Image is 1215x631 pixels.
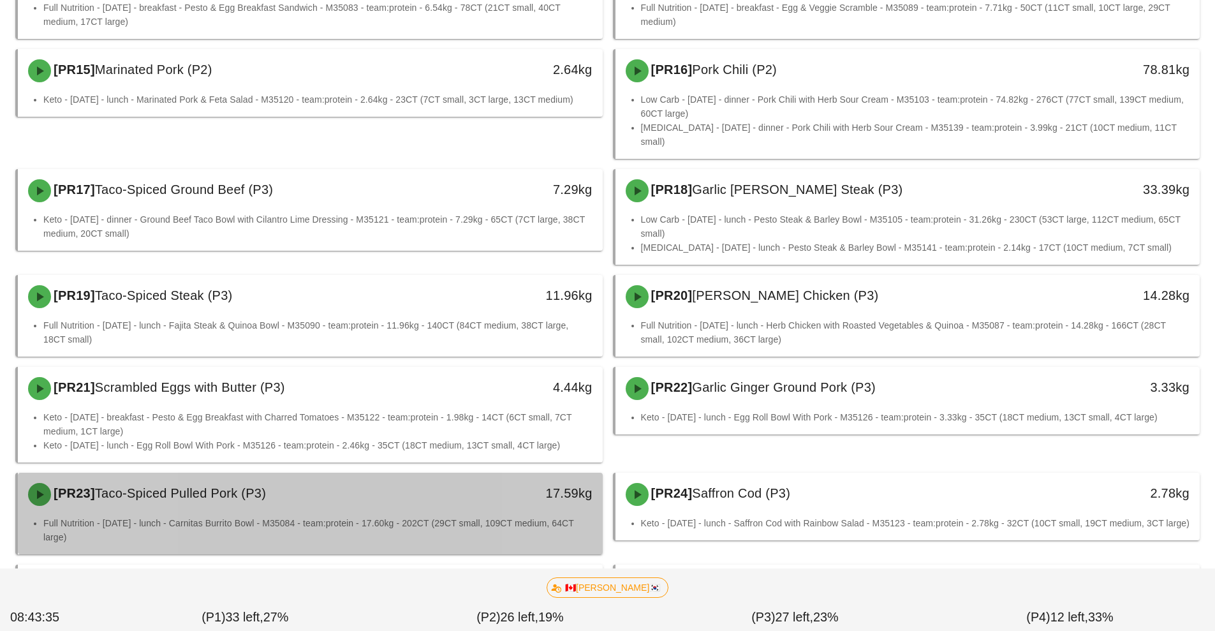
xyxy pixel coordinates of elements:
[649,63,693,77] span: [PR16]
[8,605,108,630] div: 08:43:35
[43,410,593,438] li: Keto - [DATE] - breakfast - Pesto & Egg Breakfast with Charred Tomatoes - M35122 - team:protein -...
[641,1,1190,29] li: Full Nutrition - [DATE] - breakfast - Egg & Veggie Scramble - M35089 - team:protein - 7.71kg - 50...
[95,486,266,500] span: Taco-Spiced Pulled Pork (P3)
[43,516,593,544] li: Full Nutrition - [DATE] - lunch - Carnitas Burrito Bowl - M35084 - team:protein - 17.60kg - 202CT...
[641,241,1190,255] li: [MEDICAL_DATA] - [DATE] - lunch - Pesto Steak & Barley Bowl - M35141 - team:protein - 2.14kg - 17...
[462,483,592,503] div: 17.59kg
[649,182,693,197] span: [PR18]
[51,63,95,77] span: [PR15]
[932,605,1207,630] div: (P4) 33%
[1060,483,1189,503] div: 2.78kg
[1060,285,1189,306] div: 14.28kg
[43,93,593,107] li: Keto - [DATE] - lunch - Marinated Pork & Feta Salad - M35120 - team:protein - 2.64kg - 23CT (7CT ...
[108,605,383,630] div: (P1) 27%
[692,288,878,302] span: [PERSON_NAME] Chicken (P3)
[43,212,593,241] li: Keto - [DATE] - dinner - Ground Beef Taco Bowl with Cilantro Lime Dressing - M35121 - team:protei...
[225,610,263,624] span: 33 left,
[692,182,902,197] span: Garlic [PERSON_NAME] Steak (P3)
[641,93,1190,121] li: Low Carb - [DATE] - dinner - Pork Chili with Herb Sour Cream - M35103 - team:protein - 74.82kg - ...
[692,63,777,77] span: Pork Chili (P2)
[462,377,592,397] div: 4.44kg
[462,179,592,200] div: 7.29kg
[776,610,813,624] span: 27 left,
[95,182,273,197] span: Taco-Spiced Ground Beef (P3)
[641,410,1190,424] li: Keto - [DATE] - lunch - Egg Roll Bowl With Pork - M35126 - team:protein - 3.33kg - 35CT (18CT med...
[95,380,285,394] span: Scrambled Eggs with Butter (P3)
[43,318,593,346] li: Full Nutrition - [DATE] - lunch - Fajita Steak & Quinoa Bowl - M35090 - team:protein - 11.96kg - ...
[1060,179,1189,200] div: 33.39kg
[383,605,658,630] div: (P2) 19%
[501,610,538,624] span: 26 left,
[692,486,790,500] span: Saffron Cod (P3)
[641,121,1190,149] li: [MEDICAL_DATA] - [DATE] - dinner - Pork Chili with Herb Sour Cream - M35139 - team:protein - 3.99...
[641,318,1190,346] li: Full Nutrition - [DATE] - lunch - Herb Chicken with Roasted Vegetables & Quinoa - M35087 - team:p...
[51,380,95,394] span: [PR21]
[51,182,95,197] span: [PR17]
[51,486,95,500] span: [PR23]
[649,486,693,500] span: [PR24]
[43,1,593,29] li: Full Nutrition - [DATE] - breakfast - Pesto & Egg Breakfast Sandwich - M35083 - team:protein - 6....
[1050,610,1088,624] span: 12 left,
[95,288,233,302] span: Taco-Spiced Steak (P3)
[641,516,1190,530] li: Keto - [DATE] - lunch - Saffron Cod with Rainbow Salad - M35123 - team:protein - 2.78kg - 32CT (1...
[1060,59,1189,80] div: 78.81kg
[1060,377,1189,397] div: 3.33kg
[462,285,592,306] div: 11.96kg
[555,578,660,597] span: 🇨🇦[PERSON_NAME]🇰🇷
[649,288,693,302] span: [PR20]
[692,380,876,394] span: Garlic Ginger Ground Pork (P3)
[641,212,1190,241] li: Low Carb - [DATE] - lunch - Pesto Steak & Barley Bowl - M35105 - team:protein - 31.26kg - 230CT (...
[95,63,212,77] span: Marinated Pork (P2)
[51,288,95,302] span: [PR19]
[649,380,693,394] span: [PR22]
[658,605,932,630] div: (P3) 23%
[43,438,593,452] li: Keto - [DATE] - lunch - Egg Roll Bowl With Pork - M35126 - team:protein - 2.46kg - 35CT (18CT med...
[462,59,592,80] div: 2.64kg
